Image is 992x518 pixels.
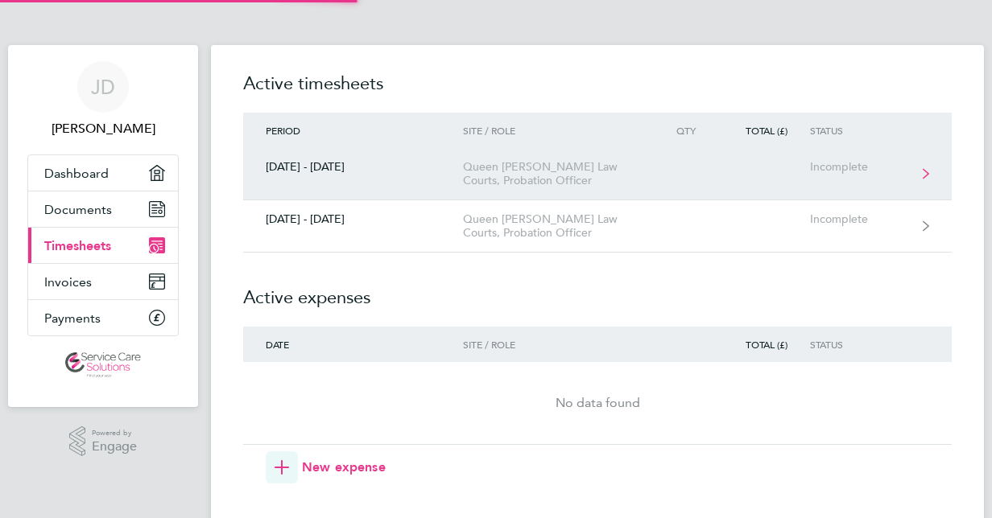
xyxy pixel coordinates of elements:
div: [DATE] - [DATE] [243,160,463,174]
a: Powered byEngage [69,426,138,457]
span: Documents [44,202,112,217]
a: Documents [28,191,178,227]
div: Qty [647,125,718,136]
a: JD[PERSON_NAME] [27,61,179,138]
span: New expense [302,458,386,477]
span: Invoices [44,274,92,290]
a: Timesheets [28,228,178,263]
div: Total (£) [718,339,810,350]
h2: Active expenses [243,253,952,327]
a: Invoices [28,264,178,299]
span: Engage [92,440,137,454]
div: Incomplete [810,160,909,174]
span: Dashboard [44,166,109,181]
div: Date [243,339,463,350]
div: Site / Role [463,125,647,136]
button: New expense [266,451,386,483]
div: Queen [PERSON_NAME] Law Courts, Probation Officer [463,160,647,187]
a: Dashboard [28,155,178,191]
a: [DATE] - [DATE]Queen [PERSON_NAME] Law Courts, Probation OfficerIncomplete [243,148,952,200]
span: Powered by [92,426,137,440]
span: JD [91,76,115,97]
div: Status [810,125,909,136]
h2: Active timesheets [243,71,952,113]
a: Payments [28,300,178,335]
div: No data found [243,393,952,413]
span: Jaspal Dhaliwal [27,119,179,138]
a: Go to home page [27,352,179,378]
div: Total (£) [718,125,810,136]
div: Status [810,339,909,350]
span: Timesheets [44,238,111,253]
div: Queen [PERSON_NAME] Law Courts, Probation Officer [463,212,647,240]
div: Incomplete [810,212,909,226]
div: [DATE] - [DATE] [243,212,463,226]
div: Site / Role [463,339,647,350]
nav: Main navigation [8,45,198,407]
span: Period [266,124,300,137]
img: servicecare-logo-retina.png [65,352,141,378]
a: [DATE] - [DATE]Queen [PERSON_NAME] Law Courts, Probation OfficerIncomplete [243,200,952,253]
span: Payments [44,310,101,326]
